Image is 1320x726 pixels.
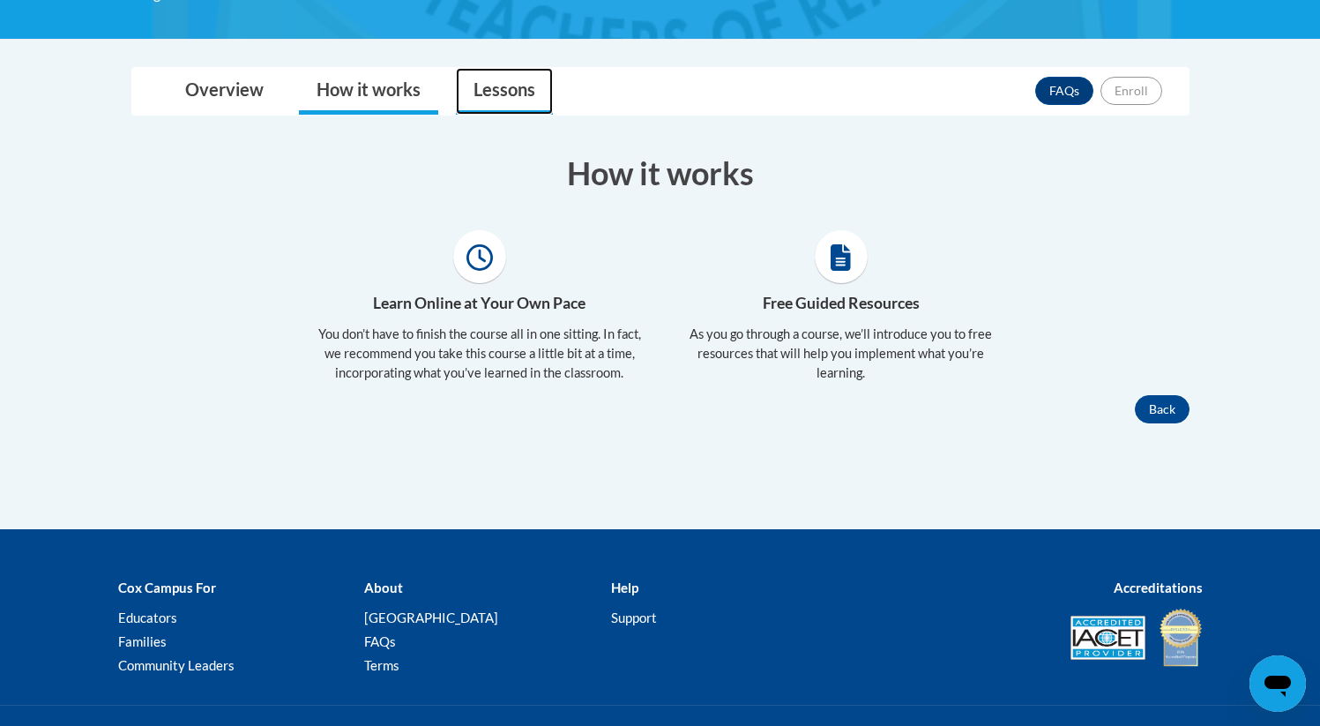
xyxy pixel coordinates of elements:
h4: Learn Online at Your Own Pace [312,292,647,315]
a: Families [118,633,167,649]
a: Lessons [456,68,553,115]
iframe: Button to launch messaging window [1249,655,1306,712]
button: Back [1135,395,1189,423]
h4: Free Guided Resources [674,292,1009,315]
b: Accreditations [1114,580,1203,595]
b: About [364,580,403,595]
a: Support [611,610,657,625]
img: IDA® Accredited [1159,607,1203,669]
a: Overview [168,68,281,115]
img: Accredited IACET® Provider [1070,616,1145,660]
a: Terms [364,657,399,673]
b: Cox Campus For [118,580,216,595]
b: Help [611,580,638,595]
a: Educators [118,610,177,625]
a: How it works [299,68,438,115]
h3: How it works [131,151,1189,195]
p: You don’t have to finish the course all in one sitting. In fact, we recommend you take this cours... [312,325,647,383]
p: As you go through a course, we’ll introduce you to free resources that will help you implement wh... [674,325,1009,383]
button: Enroll [1100,77,1162,105]
a: FAQs [1035,77,1093,105]
a: Community Leaders [118,657,235,673]
a: FAQs [364,633,396,649]
a: [GEOGRAPHIC_DATA] [364,610,498,625]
